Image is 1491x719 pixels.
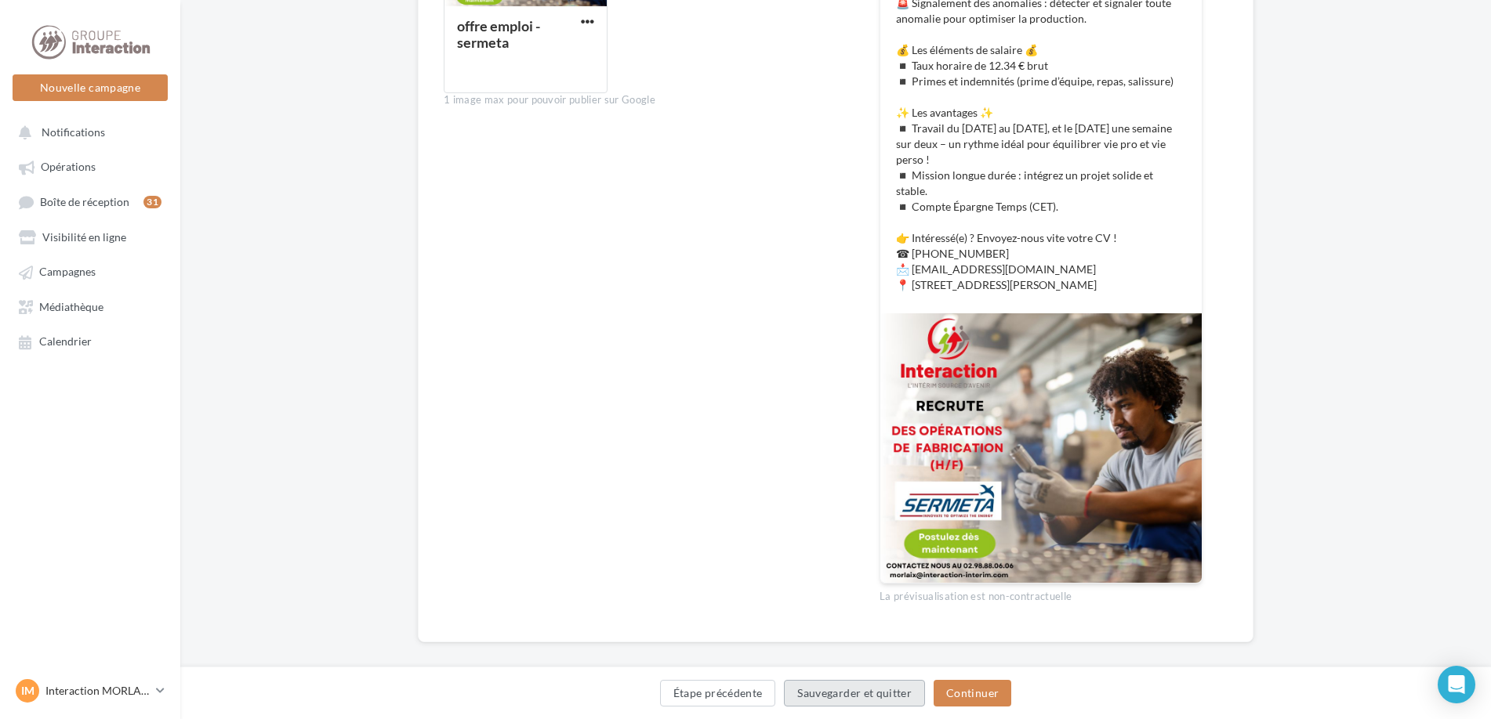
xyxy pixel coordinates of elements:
[41,161,96,174] span: Opérations
[39,266,96,279] span: Campagnes
[39,335,92,349] span: Calendrier
[444,93,854,107] div: 1 image max pour pouvoir publier sur Google
[9,327,171,355] a: Calendrier
[880,584,1203,604] div: La prévisualisation est non-contractuelle
[9,117,165,146] button: Notifications
[13,74,168,101] button: Nouvelle campagne
[13,676,168,706] a: IM Interaction MORLAIX
[143,196,161,208] div: 31
[660,680,776,706] button: Étape précédente
[9,292,171,320] a: Médiathèque
[9,152,171,180] a: Opérations
[9,257,171,285] a: Campagnes
[42,230,126,244] span: Visibilité en ligne
[934,680,1011,706] button: Continuer
[9,187,171,216] a: Boîte de réception31
[42,125,105,139] span: Notifications
[21,683,34,699] span: IM
[784,680,925,706] button: Sauvegarder et quitter
[9,222,171,251] a: Visibilité en ligne
[40,195,129,208] span: Boîte de réception
[457,17,540,51] div: offre emploi - sermeta
[39,300,103,313] span: Médiathèque
[45,683,150,699] p: Interaction MORLAIX
[1438,666,1475,703] div: Open Intercom Messenger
